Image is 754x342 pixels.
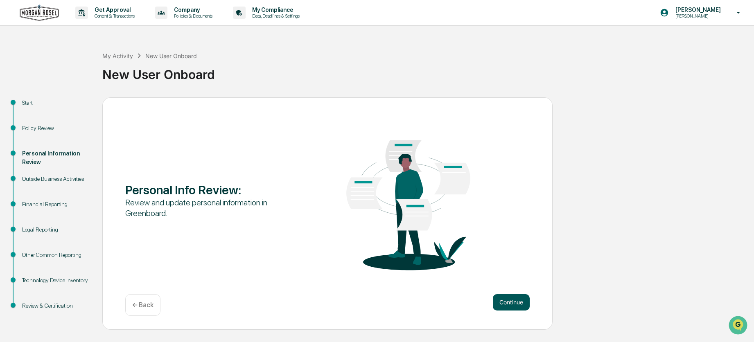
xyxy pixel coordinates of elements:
p: Policies & Documents [167,13,217,19]
div: My Activity [102,52,133,59]
img: Personal Info Review [327,115,489,284]
a: 🔎Data Lookup [5,115,55,130]
a: 🖐️Preclearance [5,100,56,115]
p: Get Approval [88,7,139,13]
p: Content & Transactions [88,13,139,19]
span: Pylon [81,139,99,145]
p: [PERSON_NAME] [669,13,725,19]
div: New User Onboard [145,52,197,59]
div: Outside Business Activities [22,175,89,183]
span: Attestations [68,103,102,111]
div: 🗄️ [59,104,66,110]
div: We're available if you need us! [28,71,104,77]
div: Start [22,99,89,107]
div: 🖐️ [8,104,15,110]
p: My Compliance [246,7,304,13]
iframe: Open customer support [728,315,750,337]
button: Continue [493,294,530,310]
div: Technology Device Inventory [22,276,89,285]
img: logo [20,4,59,21]
p: ← Back [132,301,154,309]
div: Start new chat [28,63,134,71]
div: New User Onboard [102,61,750,82]
p: Data, Deadlines & Settings [246,13,304,19]
div: Personal Information Review [22,149,89,166]
div: Policy Review [22,124,89,133]
div: Legal Reporting [22,225,89,234]
div: Other Common Reporting [22,251,89,259]
p: How can we help? [8,17,149,30]
p: [PERSON_NAME] [669,7,725,13]
div: Review & Certification [22,301,89,310]
input: Clear [21,37,135,46]
span: Data Lookup [16,119,52,127]
div: Review and update personal information in Greenboard. [125,197,287,218]
a: Powered byPylon [58,138,99,145]
div: Personal Info Review : [125,182,287,197]
p: Company [167,7,217,13]
a: 🗄️Attestations [56,100,105,115]
span: Preclearance [16,103,53,111]
div: 🔎 [8,119,15,126]
div: Financial Reporting [22,200,89,209]
button: Start new chat [139,65,149,75]
img: 1746055101610-c473b297-6a78-478c-a979-82029cc54cd1 [8,63,23,77]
